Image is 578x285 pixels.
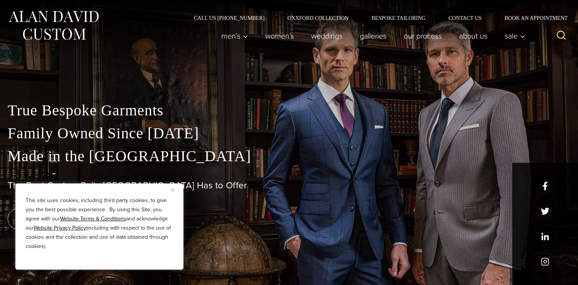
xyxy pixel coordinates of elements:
span: Sale [505,32,525,40]
a: Galleries [351,28,395,44]
a: Our Process [395,28,451,44]
a: About Us [451,28,496,44]
nav: Primary Navigation [213,28,529,44]
a: Bespoke Tailoring [360,15,437,21]
a: Contact Us [437,15,493,21]
button: View Search Form [552,27,570,45]
a: Website Terms & Conditions [60,215,126,223]
p: This site uses cookies, including third party cookies, to give you the best possible experience. ... [26,196,173,251]
img: Close [171,188,174,192]
span: Men’s [221,32,248,40]
h1: The Best Custom Suits [GEOGRAPHIC_DATA] Has to Offer [8,180,570,191]
a: Women’s [257,28,303,44]
nav: Secondary Navigation [182,15,570,21]
a: book an appointment [8,208,115,230]
a: Oxxford Collection [276,15,360,21]
a: Call Us [PHONE_NUMBER] [182,15,276,21]
a: Website Privacy Policy [34,224,86,232]
img: Alan David Custom [8,8,99,42]
button: Close [171,185,180,194]
a: weddings [303,28,351,44]
a: Book an Appointment [493,15,570,21]
p: True Bespoke Garments Family Owned Since [DATE] Made in the [GEOGRAPHIC_DATA] [8,99,570,168]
